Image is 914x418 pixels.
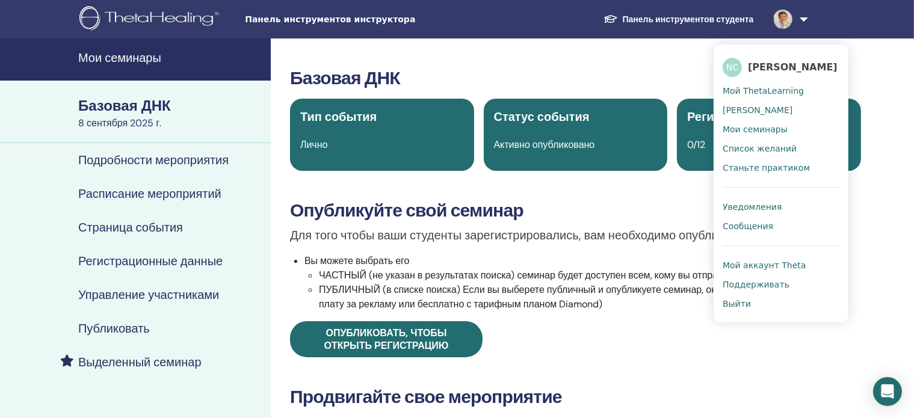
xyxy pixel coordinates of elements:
[494,138,595,151] font: Активно опубликовано
[723,217,839,236] a: Сообщения
[78,96,171,115] font: Базовая ДНК
[723,163,810,173] font: Станьте практиком
[723,197,839,217] a: Уведомления
[245,14,415,24] font: Панель инструментов инструктора
[300,138,328,151] font: Лично
[726,63,738,72] font: NC
[78,117,161,129] font: 8 сентября 2025 г.
[687,138,705,151] font: 0/12
[723,124,788,134] font: Мои семинары
[594,8,764,31] a: Панель инструментов студента
[723,221,773,231] font: Сообщения
[290,198,523,222] font: Опубликуйте свой семинар
[494,109,590,124] font: Статус события
[79,6,223,33] img: logo.png
[290,227,837,243] font: Для того чтобы ваши студенты зарегистрировались, вам необходимо опубликовать свой семинар.
[723,81,839,100] a: Мой ThetaLearning
[723,100,839,120] a: [PERSON_NAME]
[78,152,229,168] font: Подробности мероприятия
[604,14,618,24] img: graduation-cap-white.svg
[773,10,792,29] img: default.jpg
[78,253,223,269] font: Регистрационные данные
[623,14,754,25] font: Панель инструментов студента
[748,61,838,73] font: [PERSON_NAME]
[723,299,751,309] font: Выйти
[78,287,219,303] font: Управление участниками
[290,66,400,90] font: Базовая ДНК
[723,144,797,153] font: Список желаний
[723,256,839,275] a: Мой аккаунт Theta
[78,321,150,336] font: Публиковать
[290,385,562,408] font: Продвигайте свое мероприятие
[723,86,804,96] font: Мой ThetaLearning
[723,158,839,177] a: Станьте практиком
[71,96,271,131] a: Базовая ДНК8 сентября 2025 г.
[687,109,763,124] font: Регистрации
[78,220,183,235] font: Страница события
[723,202,782,212] font: Уведомления
[723,139,839,158] a: Список желаний
[304,254,410,267] font: Вы можете выбрать его
[723,275,839,294] a: Поддерживать
[324,327,449,352] font: Опубликовать, чтобы открыть регистрацию
[723,105,792,115] font: [PERSON_NAME]
[78,50,161,66] font: Мои семинары
[723,120,839,139] a: Мои семинары
[78,186,221,201] font: Расписание мероприятий
[723,294,839,313] a: Выйти
[319,283,840,310] font: ПУБЛИЧНЫЙ (в списке поиска) Если вы выберете публичный и опубликуете семинар, он будет доступен в...
[723,260,806,270] font: Мой аккаунт Theta
[319,269,774,281] font: ЧАСТНЫЙ (не указан в результатах поиска) семинар будет доступен всем, кому вы отправите ссылку.
[78,354,202,370] font: Выделенный семинар
[723,280,789,289] font: Поддерживать
[873,377,902,406] div: Открытый Интерком Мессенджер
[723,54,839,81] a: NC[PERSON_NAME]
[300,109,377,124] font: Тип события
[290,321,483,357] a: Опубликовать, чтобы открыть регистрацию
